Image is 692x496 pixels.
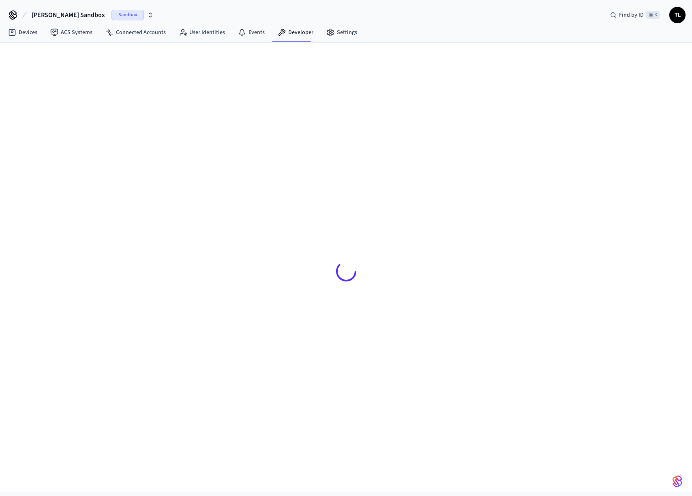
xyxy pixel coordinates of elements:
div: Find by ID⌘ K [604,8,666,22]
a: Connected Accounts [99,25,172,40]
img: SeamLogoGradient.69752ec5.svg [673,475,682,488]
a: User Identities [172,25,231,40]
a: Developer [271,25,320,40]
button: TL [669,7,686,23]
span: Find by ID [619,11,644,19]
a: ACS Systems [44,25,99,40]
span: TL [670,8,685,22]
a: Devices [2,25,44,40]
span: ⌘ K [646,11,660,19]
span: Sandbox [111,10,144,20]
a: Settings [320,25,364,40]
span: [PERSON_NAME] Sandbox [32,10,105,20]
a: Events [231,25,271,40]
